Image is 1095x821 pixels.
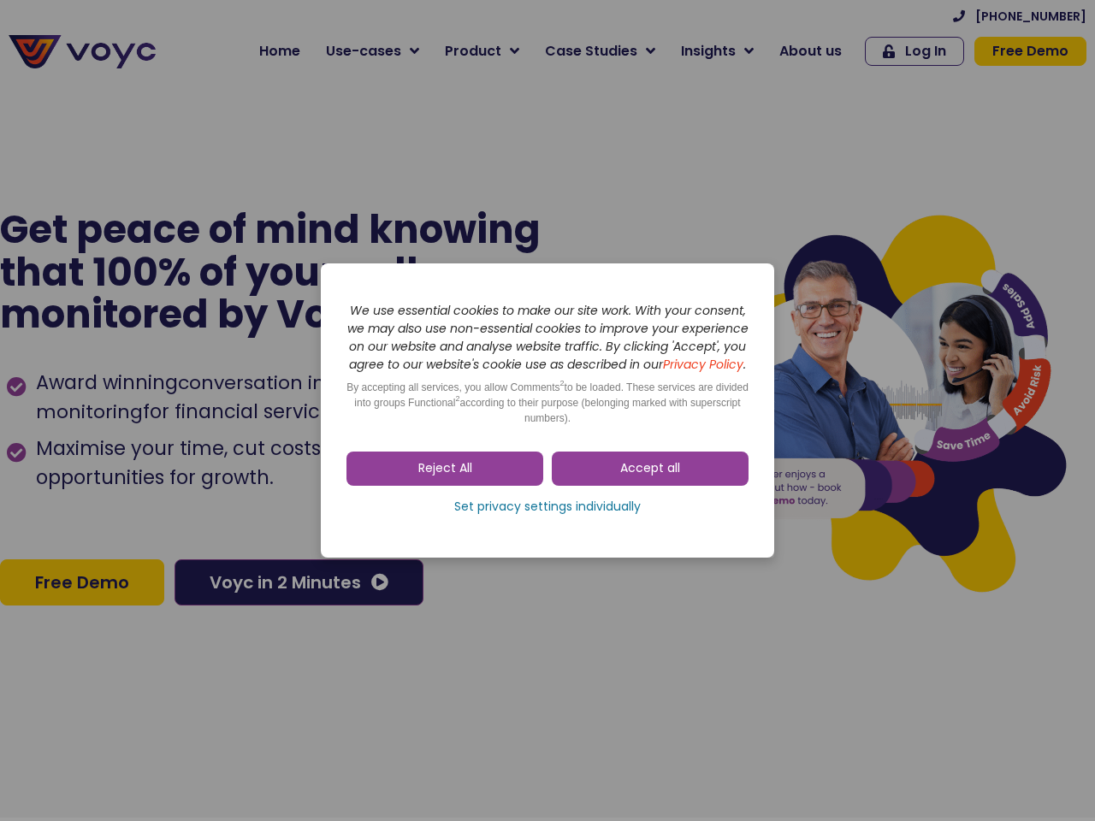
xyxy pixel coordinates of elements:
[346,381,749,424] span: By accepting all services, you allow Comments to be loaded. These services are divided into group...
[347,302,749,373] i: We use essential cookies to make our site work. With your consent, we may also use non-essential ...
[418,460,472,477] span: Reject All
[663,356,743,373] a: Privacy Policy
[454,499,641,516] span: Set privacy settings individually
[552,452,749,486] a: Accept all
[455,394,459,403] sup: 2
[620,460,680,477] span: Accept all
[346,494,749,520] a: Set privacy settings individually
[560,379,565,387] sup: 2
[346,452,543,486] a: Reject All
